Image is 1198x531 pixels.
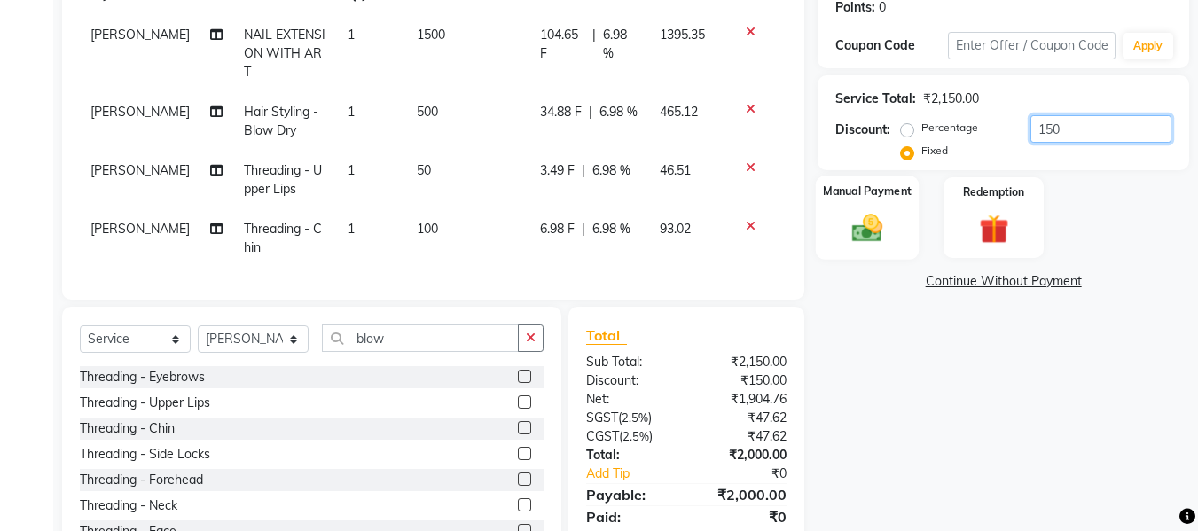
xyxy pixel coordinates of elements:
span: | [592,26,596,63]
div: ( ) [573,427,686,446]
div: ₹0 [706,465,801,483]
span: 104.65 F [540,26,585,63]
span: 465.12 [660,104,698,120]
span: 1 [348,27,355,43]
span: Threading - Chin [244,221,322,255]
span: | [589,103,592,121]
span: 1500 [417,27,445,43]
span: 500 [417,104,438,120]
div: Threading - Eyebrows [80,368,205,387]
div: Threading - Upper Lips [80,394,210,412]
span: 6.98 % [599,103,638,121]
span: 93.02 [660,221,691,237]
span: | [582,220,585,238]
div: Discount: [573,371,686,390]
a: Add Tip [573,465,705,483]
div: Service Total: [835,90,916,108]
label: Redemption [963,184,1024,200]
div: ₹47.62 [686,409,800,427]
div: Net: [573,390,686,409]
span: 6.98 % [592,161,630,180]
div: Coupon Code [835,36,947,55]
div: Threading - Neck [80,496,177,515]
span: 1 [348,221,355,237]
div: Payable: [573,484,686,505]
span: 2.5% [622,429,649,443]
span: SGST [586,410,618,426]
span: [PERSON_NAME] [90,162,190,178]
div: ₹2,000.00 [686,446,800,465]
label: Percentage [921,120,978,136]
span: Total [586,326,627,345]
label: Fixed [921,143,948,159]
span: [PERSON_NAME] [90,104,190,120]
div: Threading - Forehead [80,471,203,489]
div: ₹2,150.00 [686,353,800,371]
label: Manual Payment [823,183,912,199]
div: Total: [573,446,686,465]
span: 6.98 F [540,220,575,238]
span: 1395.35 [660,27,705,43]
span: 100 [417,221,438,237]
span: 50 [417,162,431,178]
div: Threading - Side Locks [80,445,210,464]
div: Threading - Chin [80,419,175,438]
span: | [582,161,585,180]
div: ₹150.00 [686,371,800,390]
div: ₹2,150.00 [923,90,979,108]
div: ₹2,000.00 [686,484,800,505]
div: ₹47.62 [686,427,800,446]
span: 2.5% [622,410,648,425]
div: ₹1,904.76 [686,390,800,409]
span: Threading - Upper Lips [244,162,322,197]
span: 6.98 % [592,220,630,238]
a: Continue Without Payment [821,272,1186,291]
img: _cash.svg [842,210,892,246]
input: Enter Offer / Coupon Code [948,32,1116,59]
span: CGST [586,428,619,444]
span: 6.98 % [603,26,638,63]
div: Discount: [835,121,890,139]
span: 3.49 F [540,161,575,180]
span: 1 [348,162,355,178]
div: Paid: [573,506,686,527]
input: Search or Scan [322,324,519,352]
div: ₹0 [686,506,800,527]
div: ( ) [573,409,686,427]
span: Hair Styling - Blow Dry [244,104,318,138]
span: 34.88 F [540,103,582,121]
span: 1 [348,104,355,120]
div: Sub Total: [573,353,686,371]
span: [PERSON_NAME] [90,27,190,43]
span: NAIL EXTENSION WITH ART [244,27,325,80]
button: Apply [1123,33,1173,59]
img: _gift.svg [970,211,1018,247]
span: 46.51 [660,162,691,178]
span: [PERSON_NAME] [90,221,190,237]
